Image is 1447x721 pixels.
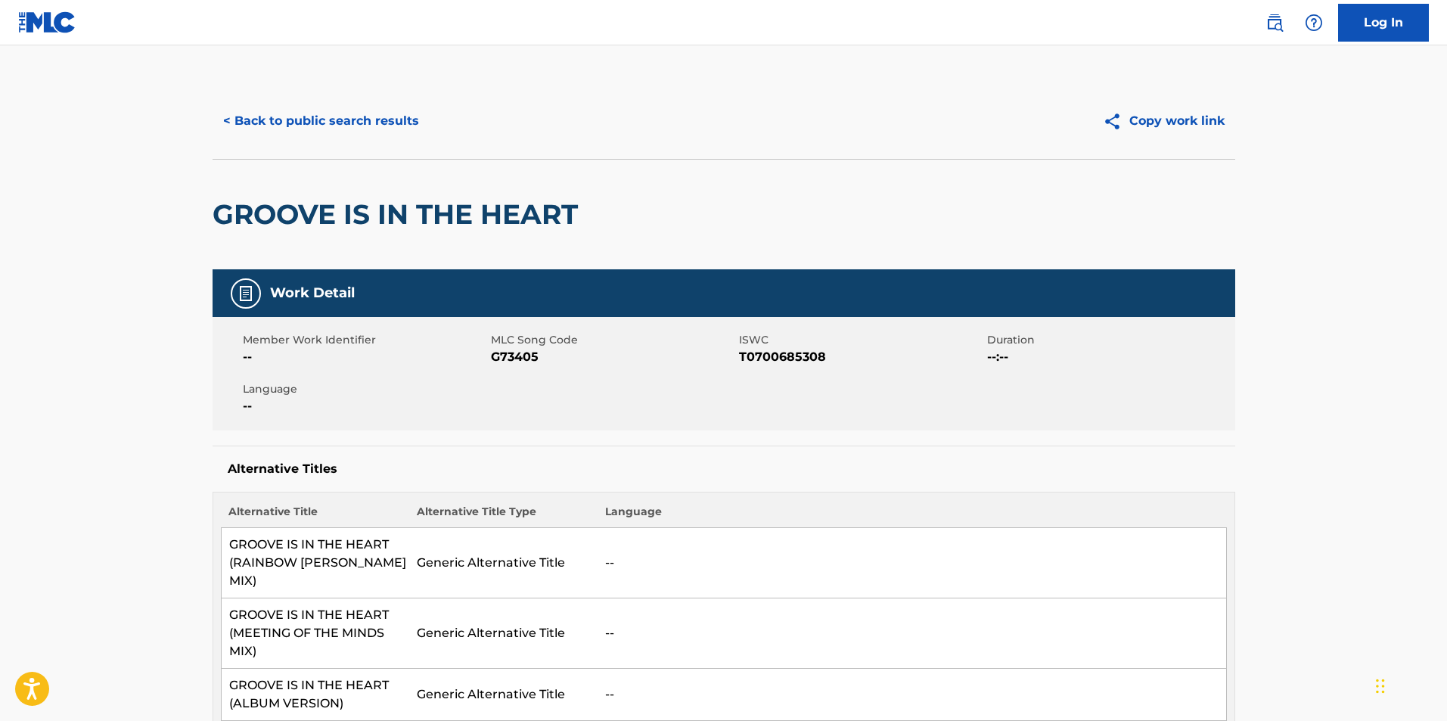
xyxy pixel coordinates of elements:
[243,348,487,366] span: --
[1092,102,1235,140] button: Copy work link
[409,528,598,598] td: Generic Alternative Title
[409,504,598,528] th: Alternative Title Type
[1305,14,1323,32] img: help
[221,598,409,669] td: GROOVE IS IN THE HEART (MEETING OF THE MINDS MIX)
[1376,664,1385,709] div: Drag
[1338,4,1429,42] a: Log In
[243,397,487,415] span: --
[213,197,585,232] h2: GROOVE IS IN THE HEART
[409,598,598,669] td: Generic Alternative Title
[987,348,1231,366] span: --:--
[228,462,1220,477] h5: Alternative Titles
[243,381,487,397] span: Language
[221,528,409,598] td: GROOVE IS IN THE HEART (RAINBOW [PERSON_NAME] MIX)
[409,669,598,721] td: Generic Alternative Title
[1103,112,1129,131] img: Copy work link
[598,504,1226,528] th: Language
[491,348,735,366] span: G73405
[1265,14,1284,32] img: search
[213,102,430,140] button: < Back to public search results
[243,332,487,348] span: Member Work Identifier
[491,332,735,348] span: MLC Song Code
[18,11,76,33] img: MLC Logo
[237,284,255,303] img: Work Detail
[739,348,983,366] span: T0700685308
[221,504,409,528] th: Alternative Title
[1259,8,1290,38] a: Public Search
[987,332,1231,348] span: Duration
[598,528,1226,598] td: --
[598,669,1226,721] td: --
[598,598,1226,669] td: --
[1299,8,1329,38] div: Help
[270,284,355,302] h5: Work Detail
[221,669,409,721] td: GROOVE IS IN THE HEART (ALBUM VERSION)
[739,332,983,348] span: ISWC
[1371,648,1447,721] iframe: Chat Widget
